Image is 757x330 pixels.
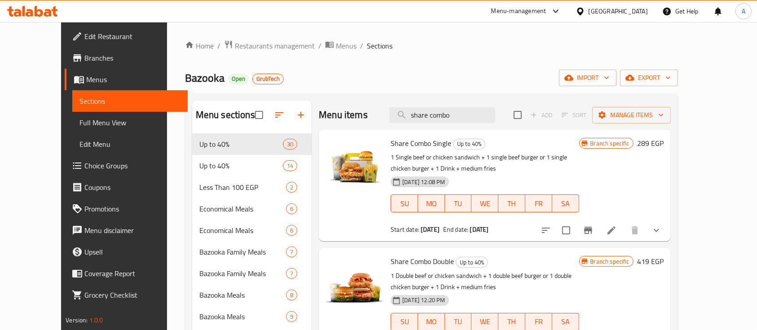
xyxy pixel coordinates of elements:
button: FR [525,194,552,212]
h6: 419 EGP [637,255,664,268]
h2: Menu items [319,108,368,122]
button: Manage items [592,107,671,123]
span: Up to 40% [199,139,283,150]
div: Bazooka Meals9 [192,306,312,327]
span: TH [502,315,522,328]
span: Branch specific [587,257,633,266]
span: Menu disclaimer [84,225,180,236]
span: Branches [84,53,180,63]
div: Economical Meals [199,203,286,214]
a: Sections [72,90,188,112]
a: Edit Menu [72,133,188,155]
span: Manage items [599,110,664,121]
h2: Menu sections [196,108,255,122]
span: Up to 40% [456,257,488,268]
div: Up to 40%14 [192,155,312,176]
button: MO [418,194,445,212]
span: 30 [283,140,297,149]
div: Up to 40% [453,139,485,150]
img: Share Combo Single [326,137,383,194]
img: Share Combo Double [326,255,383,312]
a: Grocery Checklist [65,284,188,306]
span: Bazooka Meals [199,290,286,300]
a: Coupons [65,176,188,198]
span: GrubTech [253,75,283,83]
a: Edit menu item [606,225,617,236]
span: FR [529,197,549,210]
span: Coupons [84,182,180,193]
div: Bazooka Meals [199,311,286,322]
a: Promotions [65,198,188,220]
span: Less Than 100 EGP [199,182,286,193]
a: Restaurants management [224,40,315,52]
span: export [627,72,671,84]
span: Menus [336,40,356,51]
a: Menus [325,40,356,52]
span: 14 [283,162,297,170]
p: 1 Single beef or chicken sandwich + 1 single beef burger or 1 single chicken burger + 1 Drink + m... [391,152,579,174]
span: 9 [286,312,297,321]
span: WE [475,197,495,210]
div: Menu-management [491,6,546,17]
button: Branch-specific-item [577,220,599,241]
svg: Show Choices [651,225,662,236]
span: End date: [443,224,468,235]
button: show more [646,220,667,241]
span: 7 [286,269,297,278]
span: Edit Menu [79,139,180,150]
span: 6 [286,205,297,213]
a: Upsell [65,241,188,263]
li: / [360,40,363,51]
span: 7 [286,248,297,256]
span: SU [395,197,414,210]
span: A [742,6,745,16]
div: Economical Meals6 [192,220,312,241]
span: Upsell [84,246,180,257]
span: Share Combo Double [391,255,454,268]
span: Select all sections [250,106,268,124]
span: FR [529,315,549,328]
span: Restaurants management [235,40,315,51]
span: SA [556,197,576,210]
span: Full Menu View [79,117,180,128]
span: Branch specific [587,139,633,148]
div: Bazooka Family Meals7 [192,241,312,263]
button: export [620,70,678,86]
a: Menus [65,69,188,90]
div: Bazooka Family Meals [199,246,286,257]
div: Bazooka Meals8 [192,284,312,306]
span: Version: [66,314,88,326]
span: MO [422,197,441,210]
div: Less Than 100 EGP2 [192,176,312,198]
span: Bazooka Family Meals [199,268,286,279]
nav: breadcrumb [185,40,678,52]
span: Open [228,75,249,83]
a: Coverage Report [65,263,188,284]
span: [DATE] 12:20 PM [399,296,449,304]
button: SU [391,194,418,212]
button: TU [445,194,472,212]
span: 8 [286,291,297,299]
div: items [283,139,297,150]
button: delete [624,220,646,241]
div: Open [228,74,249,84]
span: Start date: [391,224,419,235]
div: Economical Meals [199,225,286,236]
span: MO [422,315,441,328]
span: Up to 40% [453,139,485,149]
span: [DATE] 12:08 PM [399,178,449,186]
li: / [217,40,220,51]
span: 6 [286,226,297,235]
span: Promotions [84,203,180,214]
span: Select section first [556,108,592,122]
span: TU [449,197,468,210]
div: Bazooka Family Meals7 [192,263,312,284]
span: Menus [86,74,180,85]
div: Up to 40%30 [192,133,312,155]
b: [DATE] [470,224,489,235]
div: items [286,268,297,279]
